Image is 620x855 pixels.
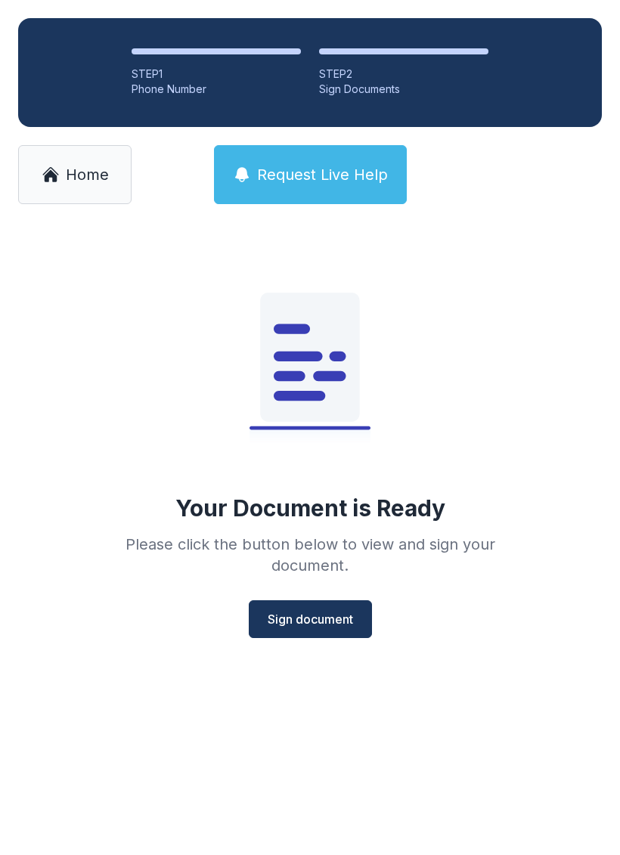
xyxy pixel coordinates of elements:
[319,67,488,82] div: STEP 2
[268,610,353,628] span: Sign document
[257,164,388,185] span: Request Live Help
[66,164,109,185] span: Home
[92,534,528,576] div: Please click the button below to view and sign your document.
[132,67,301,82] div: STEP 1
[319,82,488,97] div: Sign Documents
[175,494,445,522] div: Your Document is Ready
[132,82,301,97] div: Phone Number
